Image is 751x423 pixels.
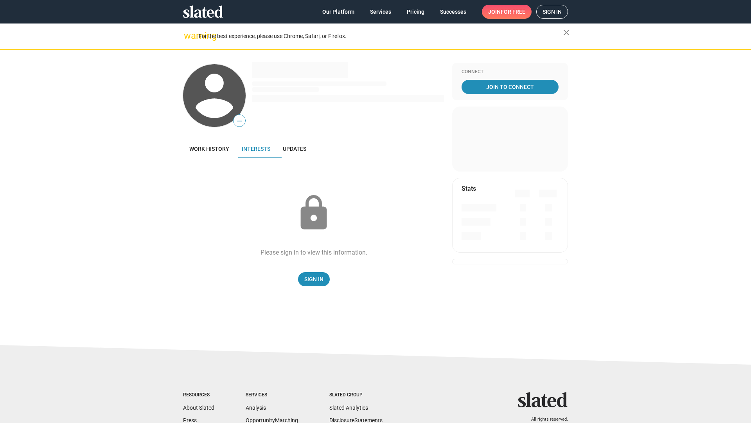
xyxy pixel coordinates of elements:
[183,392,214,398] div: Resources
[434,5,473,19] a: Successes
[235,139,277,158] a: Interests
[242,146,270,152] span: Interests
[370,5,391,19] span: Services
[298,272,330,286] a: Sign In
[562,28,571,37] mat-icon: close
[283,146,306,152] span: Updates
[482,5,532,19] a: Joinfor free
[462,69,559,75] div: Connect
[536,5,568,19] a: Sign in
[261,248,367,257] div: Please sign in to view this information.
[183,139,235,158] a: Work history
[501,5,525,19] span: for free
[463,80,557,94] span: Join To Connect
[199,31,563,42] div: For the best experience, please use Chrome, Safari, or Firefox.
[246,392,298,398] div: Services
[401,5,431,19] a: Pricing
[246,405,266,411] a: Analysis
[304,272,323,286] span: Sign In
[277,139,313,158] a: Updates
[189,146,229,152] span: Work history
[462,184,476,193] mat-card-title: Stats
[184,31,193,40] mat-icon: warning
[364,5,397,19] a: Services
[329,392,383,398] div: Slated Group
[462,80,559,94] a: Join To Connect
[543,5,562,18] span: Sign in
[183,405,214,411] a: About Slated
[234,116,245,126] span: —
[316,5,361,19] a: Our Platform
[440,5,466,19] span: Successes
[488,5,525,19] span: Join
[329,405,368,411] a: Slated Analytics
[322,5,354,19] span: Our Platform
[294,193,333,233] mat-icon: lock
[407,5,424,19] span: Pricing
